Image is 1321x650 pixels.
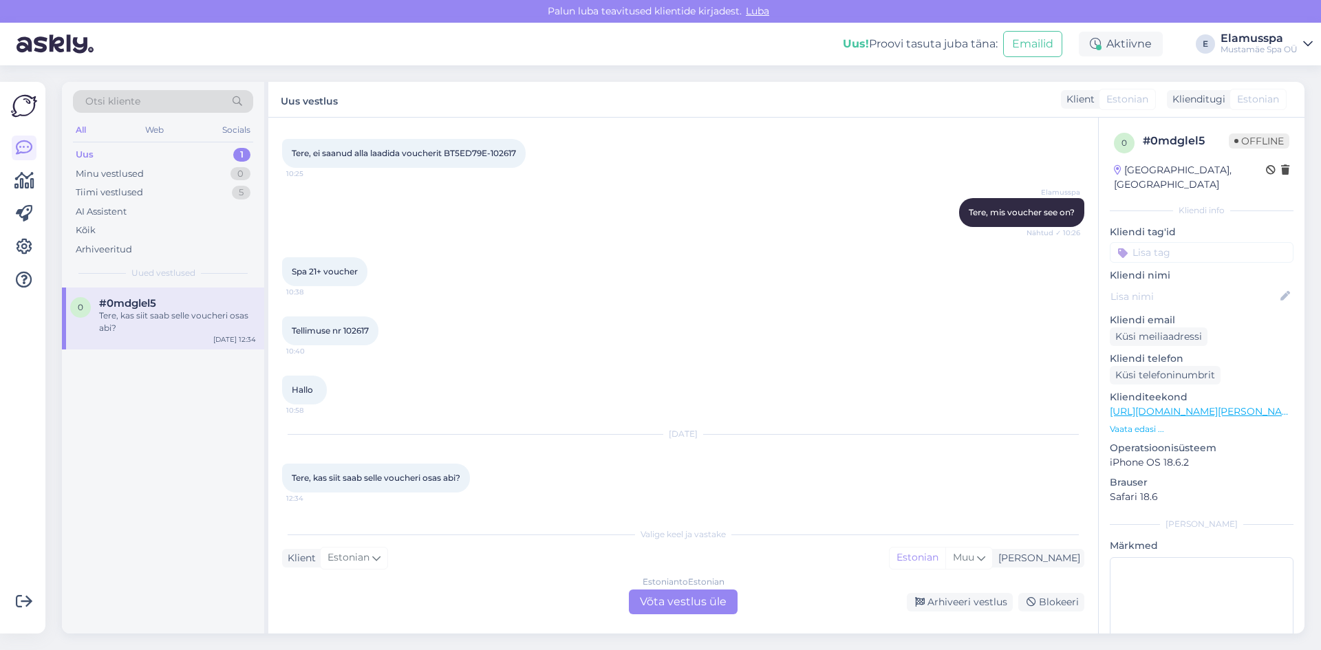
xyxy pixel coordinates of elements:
[282,551,316,565] div: Klient
[213,334,256,345] div: [DATE] 12:34
[230,167,250,181] div: 0
[233,148,250,162] div: 1
[232,186,250,199] div: 5
[1237,92,1279,107] span: Estonian
[76,186,143,199] div: Tiimi vestlused
[292,266,358,277] span: Spa 21+ voucher
[843,37,869,50] b: Uus!
[1061,92,1095,107] div: Klient
[1110,405,1300,418] a: [URL][DOMAIN_NAME][PERSON_NAME]
[1110,289,1278,304] input: Lisa nimi
[1027,228,1080,238] span: Nähtud ✓ 10:26
[282,428,1084,440] div: [DATE]
[286,169,338,179] span: 10:25
[1003,31,1062,57] button: Emailid
[1110,539,1293,553] p: Märkmed
[629,589,738,614] div: Võta vestlus üle
[282,528,1084,541] div: Valige keel ja vastake
[1110,268,1293,283] p: Kliendi nimi
[1229,133,1289,149] span: Offline
[843,36,998,52] div: Proovi tasuta juba täna:
[643,576,724,588] div: Estonian to Estonian
[99,297,156,310] span: #0mdglel5
[1110,423,1293,435] p: Vaata edasi ...
[286,405,338,415] span: 10:58
[1110,366,1221,384] div: Küsi telefoninumbrit
[1167,92,1225,107] div: Klienditugi
[99,310,256,334] div: Tere, kas siit saab selle voucheri osas abi?
[292,148,516,158] span: Tere, ei saanud alla laadida voucherit BT5ED79E-102617
[76,205,127,219] div: AI Assistent
[76,224,96,237] div: Kõik
[1221,33,1313,55] a: ElamusspaMustamäe Spa OÜ
[1110,327,1207,346] div: Küsi meiliaadressi
[907,593,1013,611] div: Arhiveeri vestlus
[969,207,1075,217] span: Tere, mis voucher see on?
[742,5,773,17] span: Luba
[1106,92,1148,107] span: Estonian
[76,243,132,257] div: Arhiveeritud
[76,148,94,162] div: Uus
[1018,593,1084,611] div: Blokeeri
[1110,242,1293,263] input: Lisa tag
[286,287,338,297] span: 10:38
[1196,34,1215,54] div: E
[292,473,460,483] span: Tere, kas siit saab selle voucheri osas abi?
[286,493,338,503] span: 12:34
[993,551,1080,565] div: [PERSON_NAME]
[890,548,945,568] div: Estonian
[1110,351,1293,366] p: Kliendi telefon
[327,550,369,565] span: Estonian
[1110,225,1293,239] p: Kliendi tag'id
[1110,518,1293,530] div: [PERSON_NAME]
[281,90,338,109] label: Uus vestlus
[76,167,144,181] div: Minu vestlused
[85,94,140,109] span: Otsi kliente
[131,267,195,279] span: Uued vestlused
[1029,187,1080,197] span: Elamusspa
[11,93,37,119] img: Askly Logo
[1110,455,1293,470] p: iPhone OS 18.6.2
[1143,133,1229,149] div: # 0mdglel5
[1221,44,1298,55] div: Mustamäe Spa OÜ
[1110,441,1293,455] p: Operatsioonisüsteem
[1110,475,1293,490] p: Brauser
[219,121,253,139] div: Socials
[292,325,369,336] span: Tellimuse nr 102617
[292,384,313,395] span: Hallo
[1121,138,1127,148] span: 0
[1079,32,1163,56] div: Aktiivne
[1221,33,1298,44] div: Elamusspa
[1110,204,1293,217] div: Kliendi info
[286,346,338,356] span: 10:40
[1110,390,1293,404] p: Klienditeekond
[1110,313,1293,327] p: Kliendi email
[1114,163,1266,192] div: [GEOGRAPHIC_DATA], [GEOGRAPHIC_DATA]
[142,121,167,139] div: Web
[953,551,974,563] span: Muu
[78,302,83,312] span: 0
[73,121,89,139] div: All
[1110,490,1293,504] p: Safari 18.6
